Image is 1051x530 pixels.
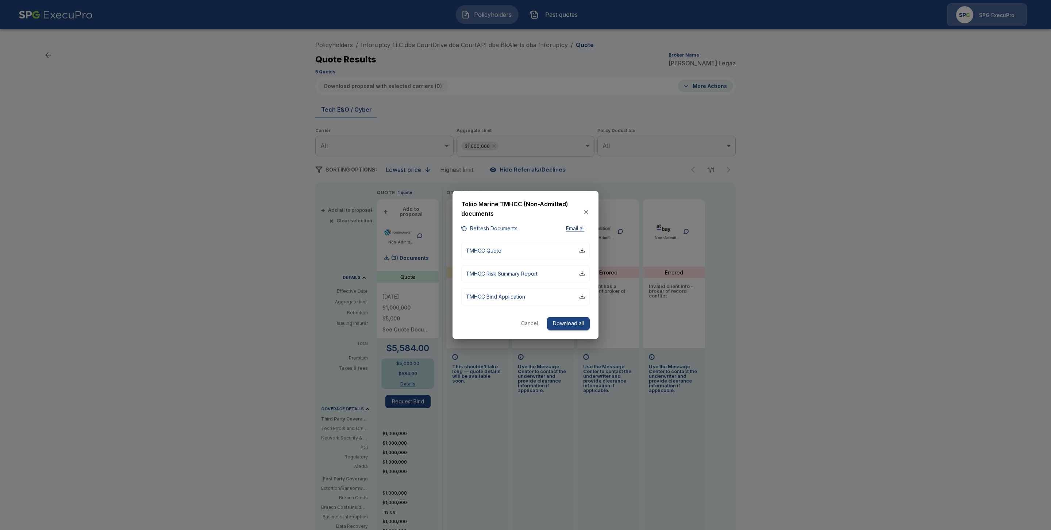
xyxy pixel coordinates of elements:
[561,224,590,234] button: Email all
[518,317,541,330] button: Cancel
[461,200,582,218] h6: Tokio Marine TMHCC (Non-Admitted) documents
[461,242,590,259] button: TMHCC Quote
[466,247,501,254] p: TMHCC Quote
[461,224,517,234] button: Refresh Documents
[461,288,590,305] button: TMHCC Bind Application
[466,293,525,300] p: TMHCC Bind Application
[461,265,590,282] button: TMHCC Risk Summary Report
[466,270,538,277] p: TMHCC Risk Summary Report
[547,317,590,330] button: Download all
